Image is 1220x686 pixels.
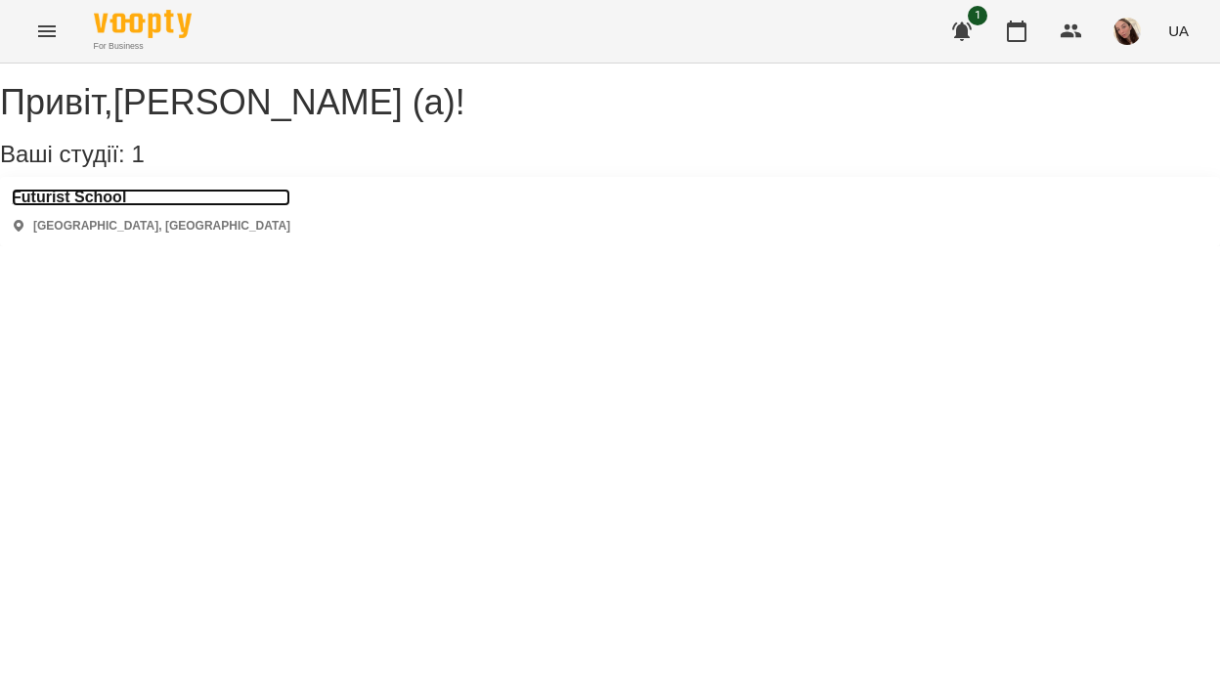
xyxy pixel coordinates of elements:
img: 8e00ca0478d43912be51e9823101c125.jpg [1113,18,1141,45]
span: For Business [94,40,192,53]
span: 1 [968,6,987,25]
span: 1 [131,141,144,167]
button: UA [1160,13,1197,49]
button: Menu [23,8,70,55]
a: Futurist School [12,189,290,206]
img: Voopty Logo [94,10,192,38]
p: [GEOGRAPHIC_DATA], [GEOGRAPHIC_DATA] [33,218,290,235]
span: UA [1168,21,1189,41]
